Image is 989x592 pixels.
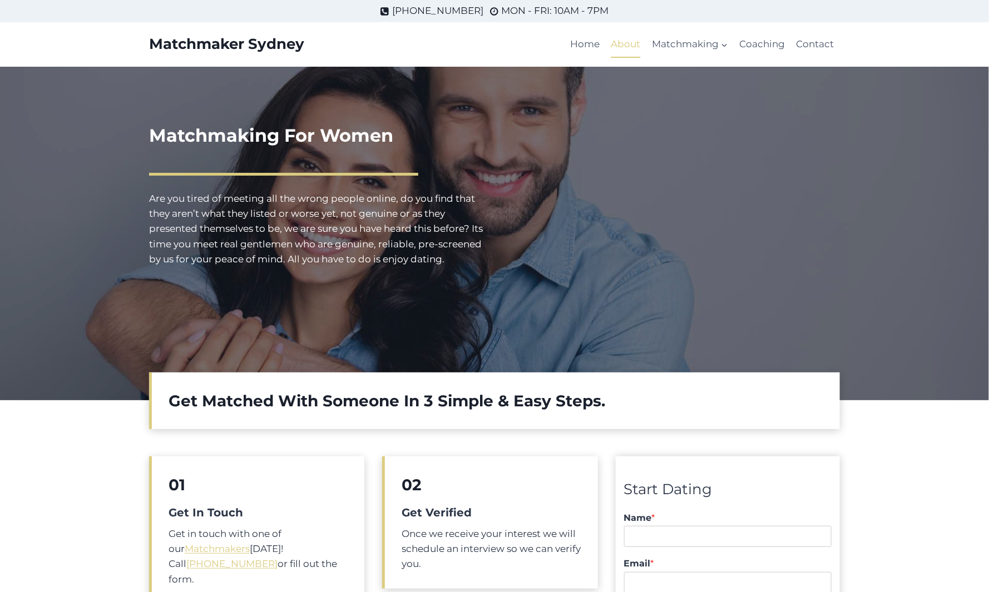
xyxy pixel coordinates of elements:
a: [PHONE_NUMBER] [186,558,278,569]
nav: Primary [565,31,840,58]
p: Are you tired of meeting all the wrong people online, do you find that they aren’t what they list... [149,191,486,267]
a: Coaching [734,31,790,58]
p: Once we receive your interest we will schedule an interview so we can verify you. [402,526,581,572]
h5: Get In Touch [169,504,348,521]
h2: Get Matched With Someone In 3 Simple & Easy Steps.​ [169,389,823,412]
button: Child menu of Matchmaking [646,31,734,58]
a: Matchmakers [185,543,250,554]
a: [PHONE_NUMBER] [380,3,483,18]
label: Email [624,558,832,570]
h2: 01 [169,473,348,496]
label: Name [624,513,832,524]
div: Start Dating [624,478,832,501]
h1: Matchmaking For Women [149,122,486,149]
h2: 02 [402,473,581,496]
span: MON - FRI: 10AM - 7PM [502,3,609,18]
a: About [606,31,646,58]
a: Matchmaker Sydney [149,36,304,53]
a: Contact [791,31,840,58]
h5: Get Verified [402,504,581,521]
a: Home [565,31,605,58]
p: Get in touch with one of our [DATE]! Call or fill out the form. [169,526,348,587]
span: [PHONE_NUMBER] [392,3,483,18]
